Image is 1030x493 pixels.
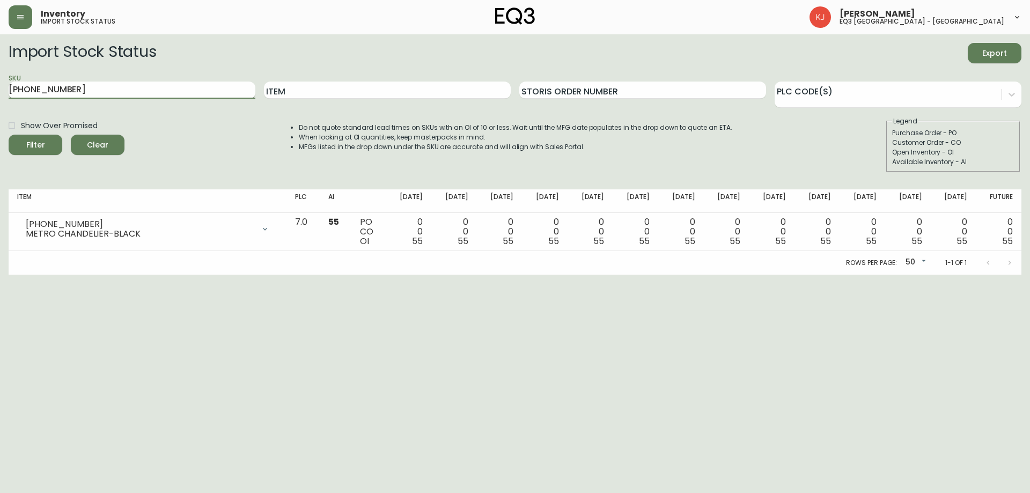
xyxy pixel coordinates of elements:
[531,217,559,246] div: 0 0
[840,18,1004,25] h5: eq3 [GEOGRAPHIC_DATA] - [GEOGRAPHIC_DATA]
[26,229,254,239] div: METRO CHANDELIER-BLACK
[892,148,1014,157] div: Open Inventory - OI
[757,217,786,246] div: 0 0
[79,138,116,152] span: Clear
[9,135,62,155] button: Filter
[685,235,695,247] span: 55
[485,217,513,246] div: 0 0
[984,217,1013,246] div: 0 0
[621,217,650,246] div: 0 0
[522,189,568,213] th: [DATE]
[360,217,377,246] div: PO CO
[840,10,915,18] span: [PERSON_NAME]
[299,123,732,133] li: Do not quote standard lead times on SKUs with an OI of 10 or less. Wait until the MFG date popula...
[848,217,877,246] div: 0 0
[794,189,840,213] th: [DATE]
[945,258,967,268] p: 1-1 of 1
[26,138,45,152] div: Filter
[885,189,931,213] th: [DATE]
[931,189,976,213] th: [DATE]
[495,8,535,25] img: logo
[704,189,749,213] th: [DATE]
[548,235,559,247] span: 55
[458,235,468,247] span: 55
[394,217,423,246] div: 0 0
[431,189,477,213] th: [DATE]
[613,189,658,213] th: [DATE]
[846,258,897,268] p: Rows per page:
[957,235,967,247] span: 55
[639,235,650,247] span: 55
[286,189,320,213] th: PLC
[41,18,115,25] h5: import stock status
[976,189,1021,213] th: Future
[911,235,922,247] span: 55
[21,120,98,131] span: Show Over Promised
[968,43,1021,63] button: Export
[866,235,877,247] span: 55
[939,217,968,246] div: 0 0
[9,43,156,63] h2: Import Stock Status
[9,189,286,213] th: Item
[775,235,786,247] span: 55
[576,217,605,246] div: 0 0
[320,189,351,213] th: AI
[803,217,832,246] div: 0 0
[840,189,885,213] th: [DATE]
[503,235,513,247] span: 55
[667,217,695,246] div: 0 0
[892,138,1014,148] div: Customer Order - CO
[593,235,604,247] span: 55
[892,157,1014,167] div: Available Inventory - AI
[299,133,732,142] li: When looking at OI quantities, keep masterpacks in mind.
[386,189,431,213] th: [DATE]
[820,235,831,247] span: 55
[892,128,1014,138] div: Purchase Order - PO
[26,219,254,229] div: [PHONE_NUMBER]
[17,217,278,241] div: [PHONE_NUMBER]METRO CHANDELIER-BLACK
[712,217,741,246] div: 0 0
[810,6,831,28] img: 24a625d34e264d2520941288c4a55f8e
[360,235,369,247] span: OI
[976,47,1013,60] span: Export
[749,189,794,213] th: [DATE]
[41,10,85,18] span: Inventory
[730,235,740,247] span: 55
[901,254,928,271] div: 50
[286,213,320,251] td: 7.0
[299,142,732,152] li: MFGs listed in the drop down under the SKU are accurate and will align with Sales Portal.
[658,189,704,213] th: [DATE]
[568,189,613,213] th: [DATE]
[328,216,339,228] span: 55
[412,235,423,247] span: 55
[476,189,522,213] th: [DATE]
[892,116,918,126] legend: Legend
[894,217,922,246] div: 0 0
[1002,235,1013,247] span: 55
[440,217,468,246] div: 0 0
[71,135,124,155] button: Clear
